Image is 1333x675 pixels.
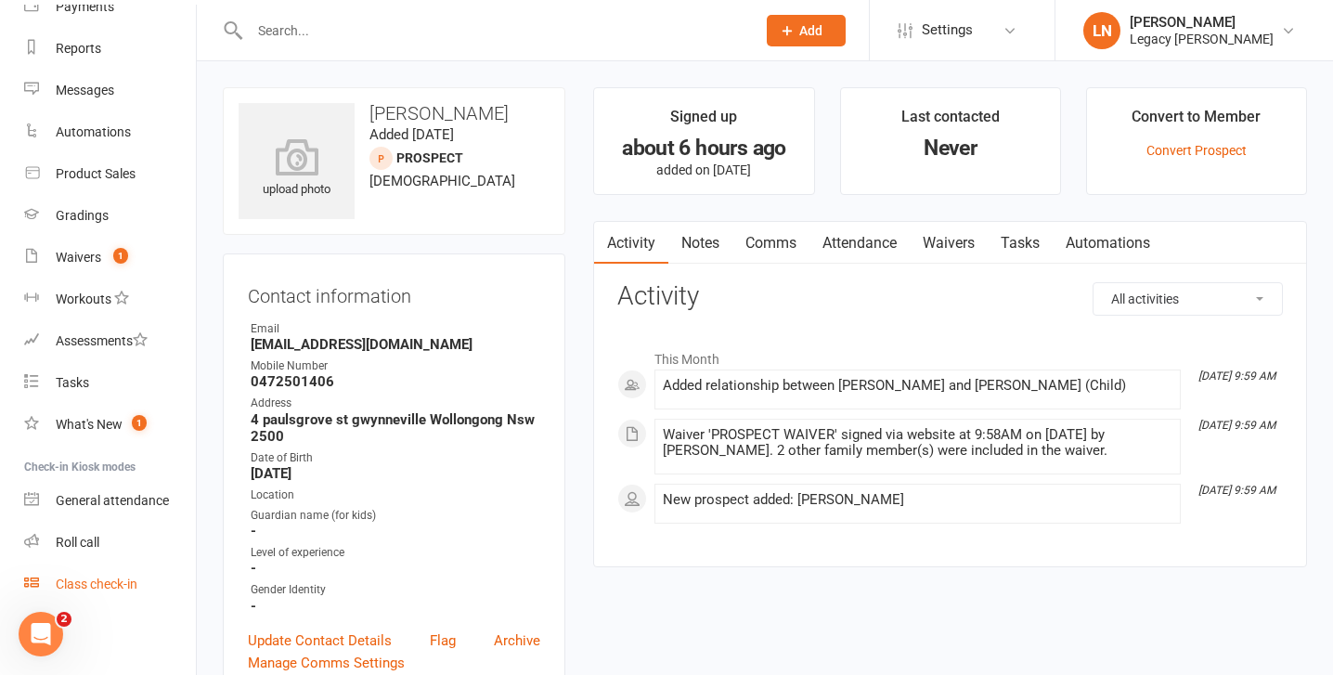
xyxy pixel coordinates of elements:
[1130,31,1274,47] div: Legacy [PERSON_NAME]
[57,612,71,627] span: 2
[251,411,540,445] strong: 4 paulsgrove st gwynneville Wollongong Nsw 2500
[251,598,540,615] strong: -
[244,18,743,44] input: Search...
[910,222,988,265] a: Waivers
[251,320,540,338] div: Email
[494,630,540,652] a: Archive
[248,652,405,674] a: Manage Comms Settings
[248,279,540,306] h3: Contact information
[611,138,796,158] div: about 6 hours ago
[56,375,89,390] div: Tasks
[663,378,1172,394] div: Added relationship between [PERSON_NAME] and [PERSON_NAME] (Child)
[24,564,196,605] a: Class kiosk mode
[617,340,1283,370] li: This Month
[56,417,123,432] div: What's New
[251,523,540,539] strong: -
[56,535,99,550] div: Roll call
[369,173,515,189] span: [DEMOGRAPHIC_DATA]
[1198,370,1275,383] i: [DATE] 9:59 AM
[251,336,540,353] strong: [EMAIL_ADDRESS][DOMAIN_NAME]
[396,150,463,165] snap: prospect
[239,103,550,123] h3: [PERSON_NAME]
[663,427,1172,459] div: Waiver 'PROSPECT WAIVER' signed via website at 9:58AM on [DATE] by [PERSON_NAME]. 2 other family ...
[56,83,114,97] div: Messages
[251,487,540,504] div: Location
[56,250,101,265] div: Waivers
[24,480,196,522] a: General attendance kiosk mode
[251,581,540,599] div: Gender Identity
[56,493,169,508] div: General attendance
[1083,12,1120,49] div: LN
[56,333,148,348] div: Assessments
[24,237,196,279] a: Waivers 1
[251,507,540,525] div: Guardian name (for kids)
[251,449,540,467] div: Date of Birth
[1053,222,1163,265] a: Automations
[24,362,196,404] a: Tasks
[24,320,196,362] a: Assessments
[239,138,355,200] div: upload photo
[251,373,540,390] strong: 0472501406
[767,15,846,46] button: Add
[594,222,668,265] a: Activity
[668,222,732,265] a: Notes
[251,357,540,375] div: Mobile Number
[56,41,101,56] div: Reports
[24,195,196,237] a: Gradings
[922,9,973,51] span: Settings
[251,560,540,577] strong: -
[251,395,540,412] div: Address
[663,492,1172,508] div: New prospect added: [PERSON_NAME]
[24,28,196,70] a: Reports
[132,415,147,431] span: 1
[858,138,1043,158] div: Never
[1146,143,1247,158] a: Convert Prospect
[799,23,822,38] span: Add
[369,126,454,143] time: Added [DATE]
[1132,105,1261,138] div: Convert to Member
[251,544,540,562] div: Level of experience
[56,166,136,181] div: Product Sales
[1198,419,1275,432] i: [DATE] 9:59 AM
[24,522,196,564] a: Roll call
[732,222,809,265] a: Comms
[901,105,1000,138] div: Last contacted
[248,630,392,652] a: Update Contact Details
[19,612,63,656] iframe: Intercom live chat
[809,222,910,265] a: Attendance
[1130,14,1274,31] div: [PERSON_NAME]
[617,282,1283,311] h3: Activity
[56,124,131,139] div: Automations
[430,630,456,652] a: Flag
[611,162,796,177] p: added on [DATE]
[24,153,196,195] a: Product Sales
[251,465,540,482] strong: [DATE]
[56,208,109,223] div: Gradings
[24,279,196,320] a: Workouts
[24,404,196,446] a: What's New1
[113,248,128,264] span: 1
[670,105,737,138] div: Signed up
[56,292,111,306] div: Workouts
[988,222,1053,265] a: Tasks
[56,577,137,591] div: Class check-in
[1198,484,1275,497] i: [DATE] 9:59 AM
[24,70,196,111] a: Messages
[24,111,196,153] a: Automations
